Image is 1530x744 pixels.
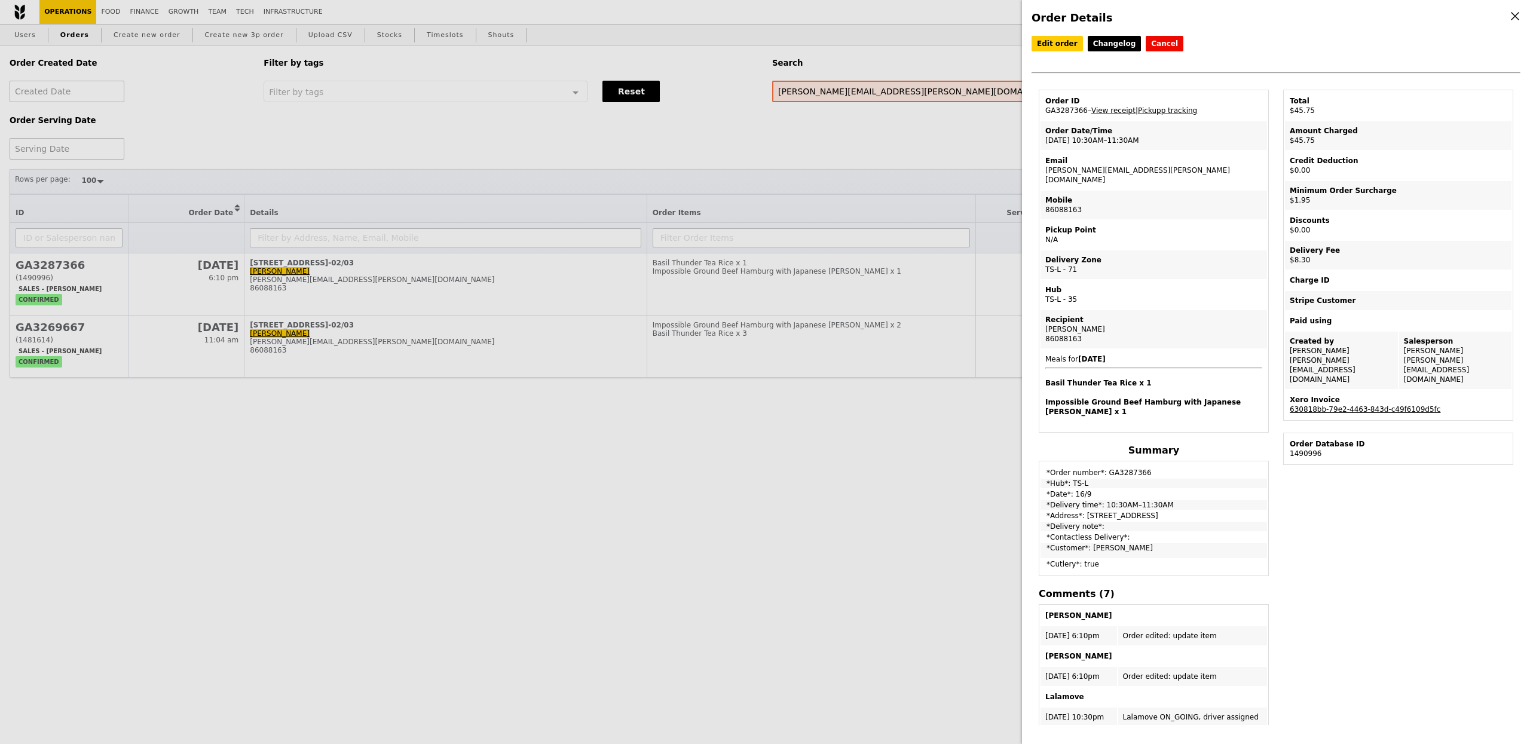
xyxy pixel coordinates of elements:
div: Mobile [1045,195,1262,205]
td: *Cutlery*: true [1041,559,1267,574]
div: Delivery Fee [1290,246,1507,255]
td: *Hub*: TS-L [1041,479,1267,488]
div: Paid using [1290,316,1507,326]
td: *Contactless Delivery*: [1041,532,1267,542]
div: Created by [1290,336,1393,346]
div: Hub [1045,285,1262,295]
div: Credit Deduction [1290,156,1507,166]
button: Cancel [1146,36,1183,51]
div: Pickup Point [1045,225,1262,235]
a: Pickupp tracking [1138,106,1197,115]
div: Delivery Zone [1045,255,1262,265]
div: Discounts [1290,216,1507,225]
div: Salesperson [1404,336,1507,346]
a: Edit order [1032,36,1083,51]
span: | [1136,106,1197,115]
span: Order Details [1032,11,1112,24]
td: TS-L - 35 [1041,280,1267,309]
div: Stripe Customer [1290,296,1507,305]
td: *Delivery note*: [1041,522,1267,531]
td: 1490996 [1285,434,1511,463]
h4: Comments (7) [1039,588,1269,599]
div: Order Database ID [1290,439,1507,449]
div: Amount Charged [1290,126,1507,136]
h4: Basil Thunder Tea Rice x 1 [1045,378,1262,388]
td: $1.95 [1285,181,1511,210]
td: 86088163 [1041,191,1267,219]
td: GA3287366 [1041,91,1267,120]
td: [PERSON_NAME][EMAIL_ADDRESS][PERSON_NAME][DOMAIN_NAME] [1041,151,1267,189]
td: [PERSON_NAME] [PERSON_NAME][EMAIL_ADDRESS][DOMAIN_NAME] [1285,332,1398,389]
a: View receipt [1091,106,1136,115]
div: Recipient [1045,315,1262,324]
span: – [1088,106,1091,115]
td: $0.00 [1285,211,1511,240]
b: Lalamove [1045,693,1084,701]
td: Lalamove ON_GOING, driver assigned [1118,708,1267,727]
span: [DATE] 6:10pm [1045,632,1100,640]
span: [DATE] 10:30pm [1045,713,1104,721]
div: [PERSON_NAME] [1045,324,1262,334]
h4: Impossible Ground Beef Hamburg with Japanese [PERSON_NAME] x 1 [1045,397,1262,417]
div: Order Date/Time [1045,126,1262,136]
b: [DATE] [1078,355,1106,363]
td: *Address*: [STREET_ADDRESS] [1041,511,1267,521]
td: $45.75 [1285,121,1511,150]
div: Xero Invoice [1290,395,1507,405]
b: [PERSON_NAME] [1045,652,1112,660]
td: $0.00 [1285,151,1511,180]
a: Changelog [1088,36,1142,51]
td: *Date*: 16/9 [1041,489,1267,499]
div: Email [1045,156,1262,166]
a: 630818bb-79e2-4463-843d-c49f6109d5fc [1290,405,1440,414]
td: Order edited: update item [1118,667,1267,686]
span: Meals for [1045,355,1262,417]
td: Order edited: update item [1118,626,1267,645]
div: 86088163 [1045,334,1262,344]
div: Order ID [1045,96,1262,106]
td: *Order number*: GA3287366 [1041,463,1267,477]
td: TS-L - 71 [1041,250,1267,279]
td: [DATE] 10:30AM–11:30AM [1041,121,1267,150]
h4: Summary [1039,445,1269,456]
td: [PERSON_NAME] [PERSON_NAME][EMAIL_ADDRESS][DOMAIN_NAME] [1399,332,1512,389]
td: $8.30 [1285,241,1511,270]
div: Charge ID [1290,275,1507,285]
td: N/A [1041,221,1267,249]
div: Total [1290,96,1507,106]
span: [DATE] 6:10pm [1045,672,1100,681]
td: *Customer*: [PERSON_NAME] [1041,543,1267,558]
td: $45.75 [1285,91,1511,120]
td: *Delivery time*: 10:30AM–11:30AM [1041,500,1267,510]
b: [PERSON_NAME] [1045,611,1112,620]
div: Minimum Order Surcharge [1290,186,1507,195]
